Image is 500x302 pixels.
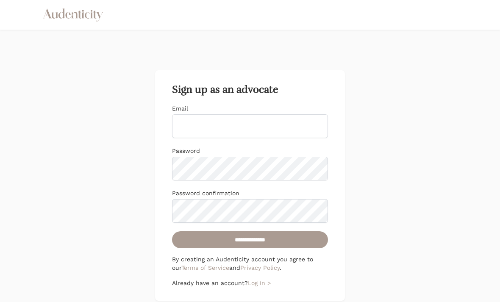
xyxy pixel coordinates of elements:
p: Already have an account? [172,279,328,287]
p: By creating an Audenticity account you agree to our and . [172,255,328,272]
a: Privacy Policy [240,264,280,271]
a: Terms of Service [181,264,229,271]
h2: Sign up as an advocate [172,84,328,96]
label: Password confirmation [172,190,239,197]
label: Email [172,105,188,112]
label: Password [172,147,200,154]
a: Log in > [248,280,271,286]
